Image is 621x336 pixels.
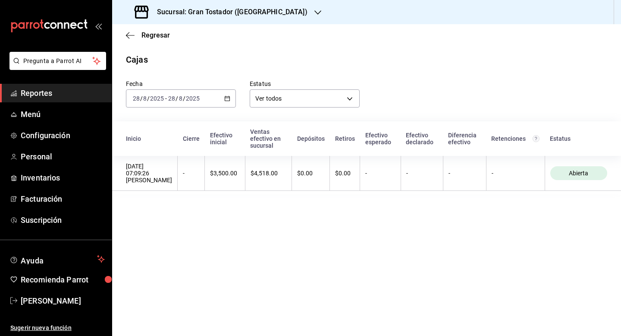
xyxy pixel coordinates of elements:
span: Recomienda Parrot [21,274,105,285]
label: Fecha [126,81,236,87]
input: -- [132,95,140,102]
button: Pregunta a Parrot AI [9,52,106,70]
span: / [176,95,178,102]
span: Inventarios [21,172,105,184]
span: Ayuda [21,254,94,264]
div: - [365,170,395,177]
input: -- [143,95,147,102]
div: Diferencia efectivo [448,132,481,146]
div: Inicio [126,135,172,142]
button: open_drawer_menu [95,22,102,29]
label: Estatus [250,81,360,87]
div: Efectivo declarado [406,132,438,146]
div: Ventas efectivo en sucursal [250,128,287,149]
h3: Sucursal: Gran Tostador ([GEOGRAPHIC_DATA]) [150,7,307,17]
input: -- [168,95,176,102]
span: - [165,95,167,102]
div: $4,518.00 [251,170,287,177]
div: $0.00 [297,170,324,177]
span: Abierta [565,170,592,177]
div: [DATE] 07:09:26 [PERSON_NAME] [126,163,172,184]
span: / [183,95,185,102]
input: ---- [185,95,200,102]
div: - [448,170,481,177]
div: $0.00 [335,170,354,177]
div: - [406,170,438,177]
div: $3,500.00 [210,170,240,177]
span: Menú [21,108,105,120]
div: Ver todos [250,89,360,108]
button: Regresar [126,31,170,39]
span: Configuración [21,130,105,141]
span: Pregunta a Parrot AI [23,57,93,66]
div: Efectivo esperado [365,132,395,146]
span: Personal [21,151,105,162]
div: - [492,170,539,177]
div: Efectivo inicial [210,132,240,146]
span: Reportes [21,87,105,99]
span: Facturación [21,193,105,205]
div: Cierre [183,135,200,142]
span: / [147,95,150,102]
div: Cajas [126,53,148,66]
span: / [140,95,143,102]
span: Sugerir nueva función [10,323,105,333]
span: [PERSON_NAME] [21,295,105,307]
svg: Total de retenciones de propinas registradas [533,135,539,142]
div: - [183,170,199,177]
div: Depósitos [297,135,325,142]
input: ---- [150,95,164,102]
span: Regresar [141,31,170,39]
span: Suscripción [21,214,105,226]
div: Retiros [335,135,355,142]
div: Estatus [550,135,607,142]
a: Pregunta a Parrot AI [6,63,106,72]
input: -- [179,95,183,102]
div: Retenciones [491,135,539,142]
